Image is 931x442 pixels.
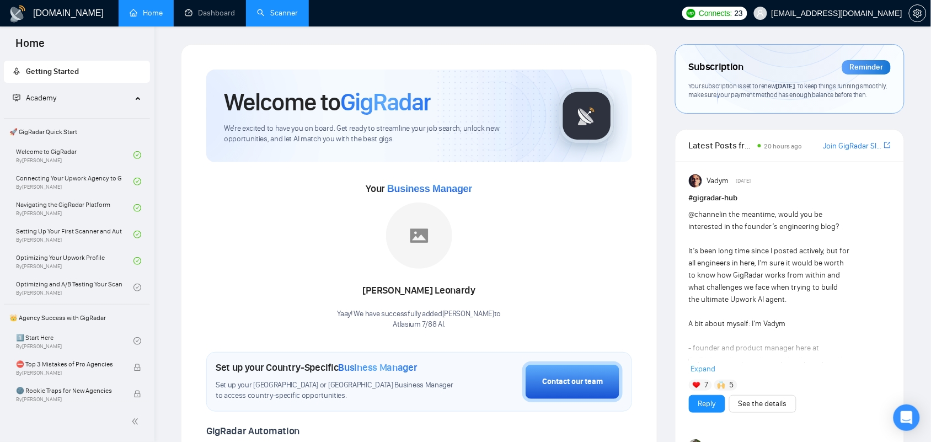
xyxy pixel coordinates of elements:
span: 23 [735,7,743,19]
span: Subscription [689,58,743,77]
span: double-left [131,416,142,427]
span: 7 [704,380,708,391]
div: Yaay! We have successfully added [PERSON_NAME] to [338,309,501,330]
span: Connects: [699,7,732,19]
span: Latest Posts from the GigRadar Community [689,139,755,152]
a: Connecting Your Upwork Agency to GigRadarBy[PERSON_NAME] [16,169,133,194]
span: Business Manager [339,361,418,374]
span: [DATE] [776,82,795,90]
span: Expand [691,364,716,374]
span: Business Manager [387,183,472,194]
img: placeholder.png [386,203,452,269]
button: Reply [689,395,725,413]
span: check-circle [133,231,141,238]
h1: # gigradar-hub [689,192,891,204]
span: 🌚 Rookie Traps for New Agencies [16,385,122,396]
a: Optimizing and A/B Testing Your Scanner for Better ResultsBy[PERSON_NAME] [16,275,133,300]
span: check-circle [133,257,141,265]
a: See the details [739,398,787,410]
a: dashboardDashboard [185,8,235,18]
span: lock [133,390,141,398]
li: Getting Started [4,61,150,83]
img: 🙌 [718,381,725,389]
p: Atlasium 7/88 AI . [338,319,501,330]
h1: Set up your Country-Specific [216,361,418,374]
button: Contact our team [522,361,623,402]
span: GigRadar [340,87,431,117]
span: check-circle [133,284,141,291]
span: [DATE] [736,176,751,186]
a: homeHome [130,8,163,18]
span: We're excited to have you on board. Get ready to streamline your job search, unlock new opportuni... [224,124,542,145]
span: By [PERSON_NAME] [16,396,122,403]
span: By [PERSON_NAME] [16,370,122,376]
a: Reply [698,398,716,410]
span: ⛔ Top 3 Mistakes of Pro Agencies [16,359,122,370]
h1: Welcome to [224,87,431,117]
a: searchScanner [257,8,298,18]
a: Setting Up Your First Scanner and Auto-BidderBy[PERSON_NAME] [16,222,133,247]
span: export [884,141,891,150]
span: 🚀 GigRadar Quick Start [5,121,149,143]
a: setting [909,9,927,18]
div: Contact our team [542,376,603,388]
a: Navigating the GigRadar PlatformBy[PERSON_NAME] [16,196,133,220]
a: 1️⃣ Start HereBy[PERSON_NAME] [16,329,133,353]
span: @channel [689,210,721,219]
span: 5 [730,380,734,391]
span: Academy [26,93,56,103]
span: check-circle [133,151,141,159]
img: gigradar-logo.png [559,88,614,143]
span: lock [133,364,141,371]
a: export [884,140,891,151]
img: upwork-logo.png [687,9,695,18]
div: [PERSON_NAME] Leonardy [338,281,501,300]
button: setting [909,4,927,22]
span: Your [366,183,473,195]
button: See the details [729,395,796,413]
span: Academy [13,93,56,103]
a: Join GigRadar Slack Community [823,140,882,152]
img: logo [9,5,26,23]
span: Your subscription is set to renew . To keep things running smoothly, make sure your payment metho... [689,82,887,99]
img: ❤️ [693,381,700,389]
span: Set up your [GEOGRAPHIC_DATA] or [GEOGRAPHIC_DATA] Business Manager to access country-specific op... [216,380,460,401]
span: 👑 Agency Success with GigRadar [5,307,149,329]
span: check-circle [133,204,141,212]
div: Open Intercom Messenger [893,404,920,431]
span: check-circle [133,178,141,185]
span: GigRadar Automation [206,425,299,437]
img: Vadym [689,174,702,188]
a: Welcome to GigRadarBy[PERSON_NAME] [16,143,133,167]
span: rocket [13,67,20,75]
span: Vadym [707,175,729,187]
span: Home [7,35,53,58]
span: user [757,9,764,17]
span: 20 hours ago [764,142,802,150]
a: Optimizing Your Upwork ProfileBy[PERSON_NAME] [16,249,133,273]
div: Reminder [842,60,891,74]
span: fund-projection-screen [13,94,20,102]
span: Getting Started [26,67,79,76]
span: check-circle [133,337,141,345]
